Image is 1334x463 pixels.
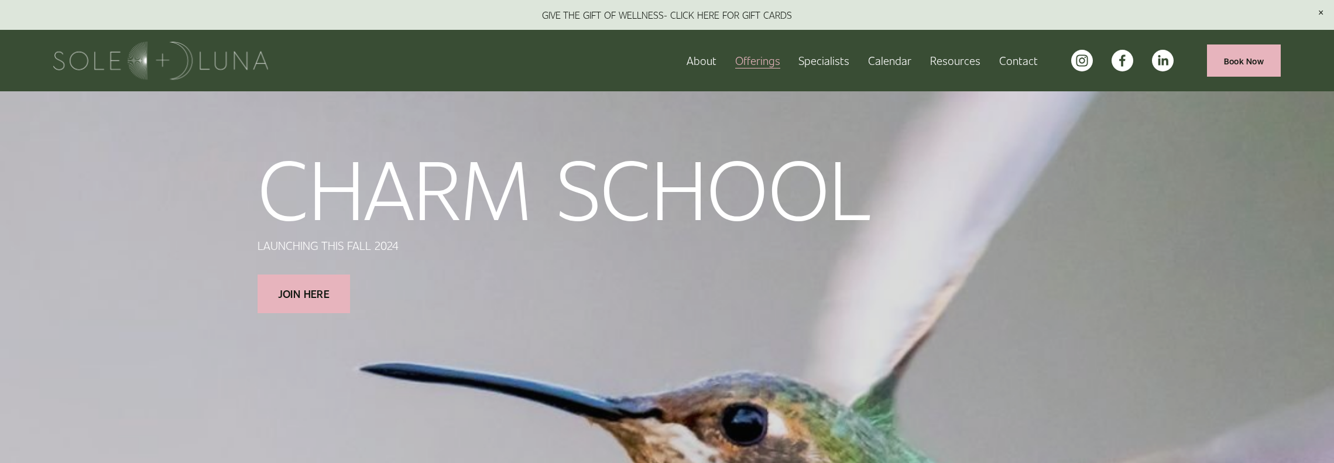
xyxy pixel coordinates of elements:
[258,236,872,255] p: LAUNCHING THIS FALL 2024
[868,50,911,71] a: Calendar
[1207,44,1281,77] a: Book Now
[53,42,268,80] img: Sole + Luna
[999,50,1038,71] a: Contact
[735,52,780,70] span: Offerings
[798,50,849,71] a: Specialists
[930,52,980,70] span: Resources
[258,275,351,313] a: JOIN HERE
[1071,50,1093,71] a: instagram-unauth
[1112,50,1133,71] a: facebook-unauth
[687,50,716,71] a: About
[1152,50,1174,71] a: LinkedIn
[735,50,780,71] a: folder dropdown
[258,145,872,227] p: CHARM SCHOOL
[930,50,980,71] a: folder dropdown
